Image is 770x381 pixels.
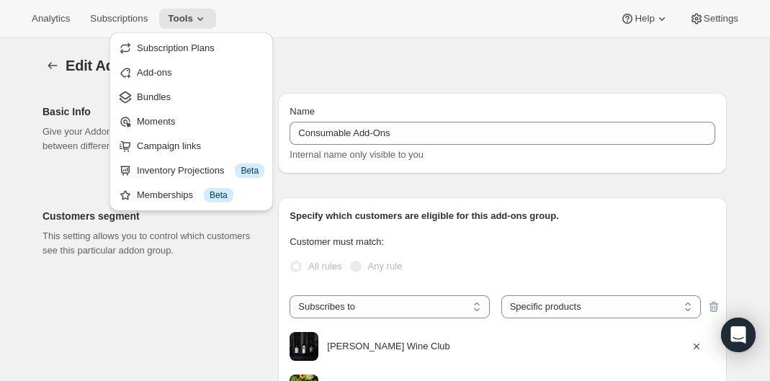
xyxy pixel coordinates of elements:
[137,67,171,78] span: Add-ons
[290,106,315,117] span: Name
[114,86,269,109] button: Bundles
[137,91,171,102] span: Bundles
[137,188,264,202] div: Memberships
[168,13,193,24] span: Tools
[368,261,403,272] span: Any rule
[681,9,747,29] button: Settings
[114,159,269,182] button: Inventory Projections
[114,184,269,207] button: Memberships
[114,135,269,158] button: Campaign links
[290,149,424,160] span: Internal name only visible to you
[159,9,216,29] button: Tools
[42,229,255,258] p: This setting allows you to control which customers see this particular addon group.
[32,13,70,24] span: Analytics
[42,55,63,76] button: Addon groups
[290,332,318,361] img: Audrey Wine Club
[290,122,715,145] input: First Addons
[327,339,689,354] div: [PERSON_NAME] Wine Club
[635,13,654,24] span: Help
[42,209,255,223] h2: Customers segment
[721,318,756,352] div: Open Intercom Messenger
[114,61,269,84] button: Add-ons
[81,9,156,29] button: Subscriptions
[137,116,175,127] span: Moments
[704,13,738,24] span: Settings
[290,210,558,221] span: Specify which customers are eligible for this add-ons group.
[612,9,677,29] button: Help
[90,13,148,24] span: Subscriptions
[137,140,201,151] span: Campaign links
[23,9,79,29] button: Analytics
[66,58,189,73] span: Edit Add-on group
[114,37,269,60] button: Subscription Plans
[42,104,255,119] h2: Basic Info
[137,163,264,178] div: Inventory Projections
[308,261,341,272] span: All rules
[114,110,269,133] button: Moments
[290,235,715,249] p: Customer must match:
[42,125,255,153] p: Give your Addon group a name to help distinguish between different sets.
[210,189,228,201] span: Beta
[137,42,215,53] span: Subscription Plans
[241,165,259,176] span: Beta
